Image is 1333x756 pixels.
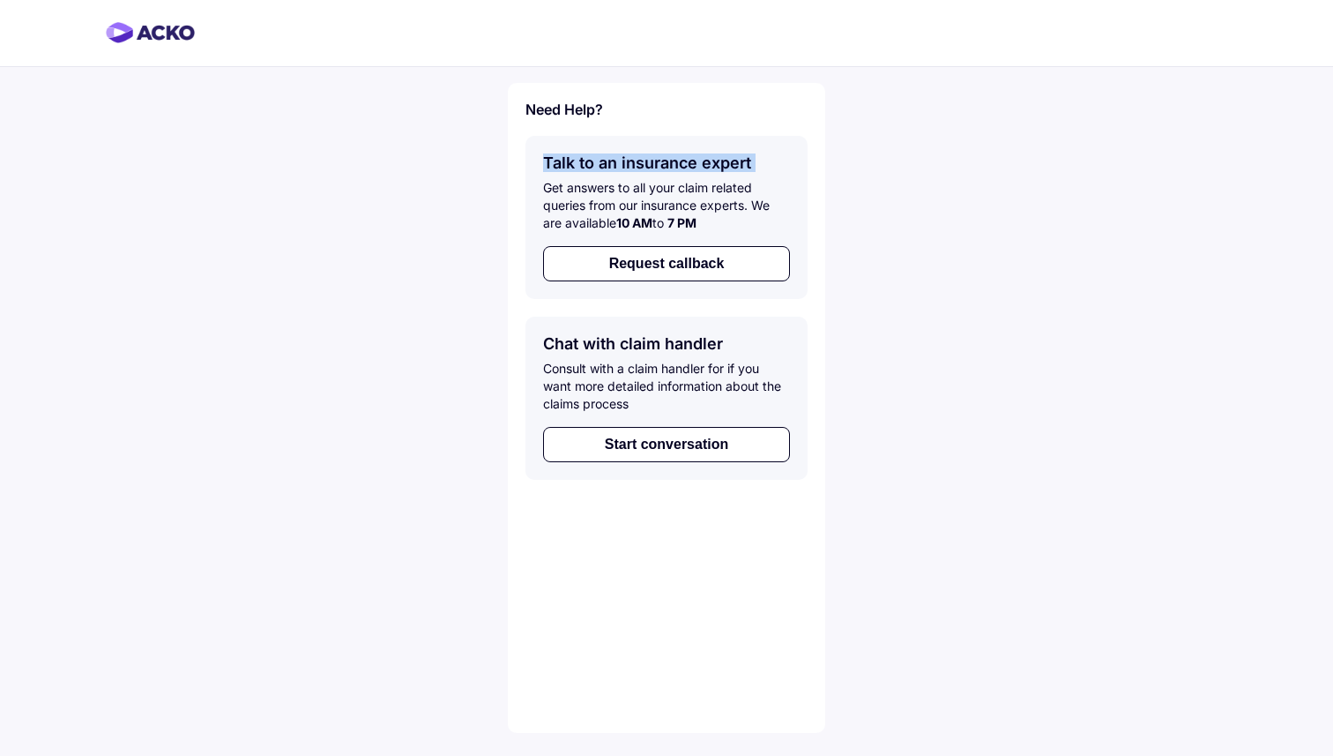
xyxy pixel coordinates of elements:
[543,246,790,281] button: Request callback
[543,153,790,172] h5: Talk to an insurance expert
[667,215,696,230] span: 7 PM
[525,101,808,118] h6: Need Help?
[616,215,652,230] span: 10 AM
[106,22,195,43] img: horizontal-gradient.png
[543,427,790,462] button: Start conversation
[543,179,790,232] div: Get answers to all your claim related queries from our insurance experts. We are available to
[543,334,790,353] h5: Chat with claim handler
[543,360,790,413] div: Consult with a claim handler for if you want more detailed information about the claims process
